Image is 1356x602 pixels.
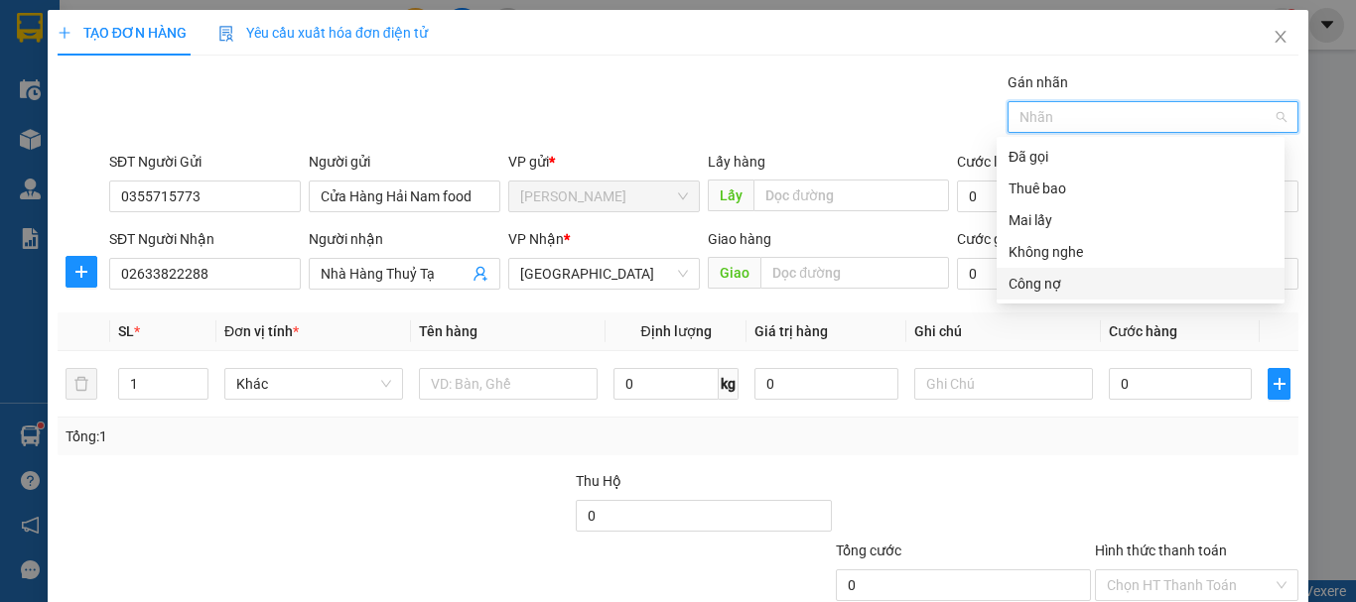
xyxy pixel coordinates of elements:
[719,368,739,400] span: kg
[1009,209,1273,231] div: Mai lấy
[17,61,176,89] div: 0937050486
[520,181,688,211] span: Phan Thiết
[1009,273,1273,295] div: Công nợ
[190,61,391,85] div: huy
[66,425,525,447] div: Tổng: 1
[760,257,949,289] input: Dọc đường
[224,323,299,339] span: Đơn vị tính
[15,125,179,149] div: 30.000
[997,141,1285,173] div: Đã gọi
[67,264,96,280] span: plus
[1095,542,1227,558] label: Hình thức thanh toán
[1019,105,1023,129] input: Gán nhãn
[218,25,428,41] span: Yêu cầu xuất hóa đơn điện tử
[576,473,621,489] span: Thu Hộ
[640,323,711,339] span: Định lượng
[218,26,234,42] img: icon
[1109,323,1177,339] span: Cước hàng
[473,266,488,282] span: user-add
[753,180,949,211] input: Dọc đường
[1008,74,1068,90] label: Gán nhãn
[997,236,1285,268] div: Không nghe
[708,154,765,170] span: Lấy hàng
[708,231,771,247] span: Giao hàng
[520,259,688,289] span: Đà Lạt
[17,17,48,38] span: Gửi:
[708,257,760,289] span: Giao
[58,25,187,41] span: TẠO ĐƠN HÀNG
[236,369,391,399] span: Khác
[66,368,97,400] button: delete
[309,228,500,250] div: Người nhận
[906,312,1101,351] th: Ghi chú
[17,17,176,61] div: [PERSON_NAME]
[836,542,901,558] span: Tổng cước
[1009,146,1273,168] div: Đã gọi
[957,154,1046,170] label: Cước lấy hàng
[508,151,700,173] div: VP gửi
[1253,10,1308,65] button: Close
[508,231,564,247] span: VP Nhận
[957,258,1099,290] input: Cước giao hàng
[754,368,897,400] input: 0
[58,26,71,40] span: plus
[309,151,500,173] div: Người gửi
[957,231,1055,247] label: Cước giao hàng
[1268,368,1290,400] button: plus
[190,85,391,113] div: 0918022351
[957,181,1099,212] input: Cước lấy hàng
[754,323,828,339] span: Giá trị hàng
[1269,376,1289,392] span: plus
[997,173,1285,204] div: Thuê bao
[997,268,1285,300] div: Công nợ
[419,323,477,339] span: Tên hàng
[190,17,391,61] div: [GEOGRAPHIC_DATA]
[1009,241,1273,263] div: Không nghe
[109,151,301,173] div: SĐT Người Gửi
[109,228,301,250] div: SĐT Người Nhận
[15,127,109,148] span: CƯỚC RỒI :
[118,323,134,339] span: SL
[997,204,1285,236] div: Mai lấy
[419,368,598,400] input: VD: Bàn, Ghế
[190,17,237,38] span: Nhận:
[1009,178,1273,199] div: Thuê bao
[66,256,97,288] button: plus
[708,180,753,211] span: Lấy
[914,368,1093,400] input: Ghi Chú
[1273,29,1288,45] span: close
